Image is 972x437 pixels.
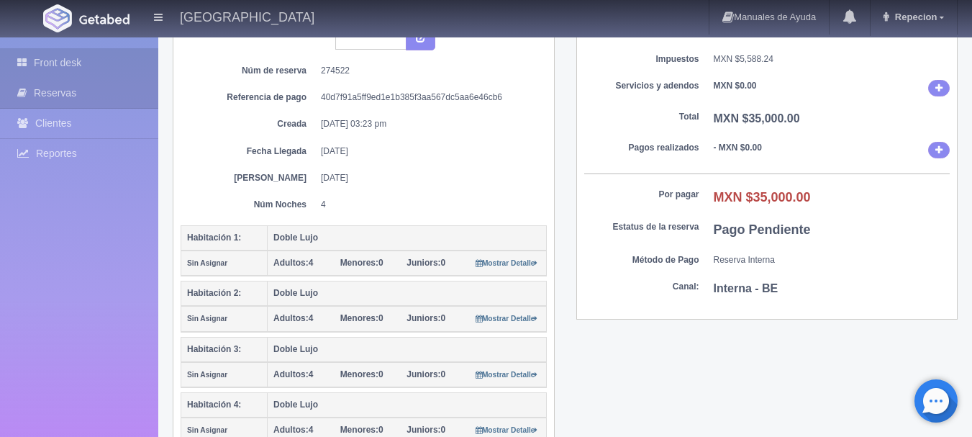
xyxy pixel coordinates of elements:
span: 0 [340,258,383,268]
img: Getabed [79,14,130,24]
dt: Servicios y adendos [584,80,699,92]
dt: Canal: [584,281,699,293]
dt: Fecha Llegada [191,145,306,158]
span: 0 [340,425,383,435]
a: Mostrar Detalle [476,258,538,268]
b: - MXN $0.00 [714,143,762,153]
strong: Menores: [340,313,378,323]
small: Sin Asignar [187,315,227,323]
strong: Menores: [340,425,378,435]
strong: Juniors: [406,425,440,435]
img: Getabed [43,4,72,32]
span: 0 [340,369,383,379]
a: Mostrar Detalle [476,313,538,323]
small: Mostrar Detalle [476,259,538,267]
dt: [PERSON_NAME] [191,172,306,184]
dt: Referencia de pago [191,91,306,104]
b: Pago Pendiente [714,222,811,237]
span: 0 [340,313,383,323]
span: 0 [406,313,445,323]
small: Mostrar Detalle [476,426,538,434]
b: Interna - BE [714,282,778,294]
a: Mostrar Detalle [476,369,538,379]
dt: Estatus de la reserva [584,221,699,233]
span: 4 [273,425,313,435]
small: Sin Asignar [187,259,227,267]
strong: Adultos: [273,313,309,323]
dt: Pagos realizados [584,142,699,154]
span: 4 [273,369,313,379]
dd: 4 [321,199,536,211]
dt: Creada [191,118,306,130]
dd: Reserva Interna [714,254,950,266]
small: Mostrar Detalle [476,315,538,323]
strong: Menores: [340,369,378,379]
b: MXN $35,000.00 [714,190,811,204]
strong: Menores: [340,258,378,268]
dt: Método de Pago [584,254,699,266]
dd: [DATE] 03:23 pm [321,118,536,130]
span: 0 [406,369,445,379]
b: MXN $0.00 [714,81,757,91]
dt: Total [584,111,699,123]
b: Habitación 1: [187,233,241,243]
b: Habitación 2: [187,288,241,298]
strong: Juniors: [406,258,440,268]
dt: Por pagar [584,189,699,201]
dd: [DATE] [321,172,536,184]
dt: Núm de reserva [191,65,306,77]
dd: 274522 [321,65,536,77]
span: 0 [406,425,445,435]
strong: Juniors: [406,369,440,379]
dt: Impuestos [584,53,699,66]
dd: 40d7f91a5ff9ed1e1b385f3aa567dc5aa6e46cb6 [321,91,536,104]
small: Mostrar Detalle [476,371,538,379]
span: 0 [406,258,445,268]
h4: [GEOGRAPHIC_DATA] [180,7,314,25]
dd: MXN $5,588.24 [714,53,950,66]
th: Doble Lujo [268,337,547,362]
a: Mostrar Detalle [476,425,538,435]
th: Doble Lujo [268,392,547,418]
strong: Adultos: [273,258,309,268]
dd: [DATE] [321,145,536,158]
small: Sin Asignar [187,426,227,434]
strong: Juniors: [406,313,440,323]
strong: Adultos: [273,425,309,435]
b: MXN $35,000.00 [714,112,800,125]
th: Doble Lujo [268,281,547,307]
span: 4 [273,258,313,268]
dt: Núm Noches [191,199,306,211]
b: Habitación 4: [187,400,241,410]
b: Habitación 3: [187,344,241,354]
strong: Adultos: [273,369,309,379]
span: 4 [273,313,313,323]
th: Doble Lujo [268,225,547,251]
span: Repecion [891,12,937,22]
small: Sin Asignar [187,371,227,379]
